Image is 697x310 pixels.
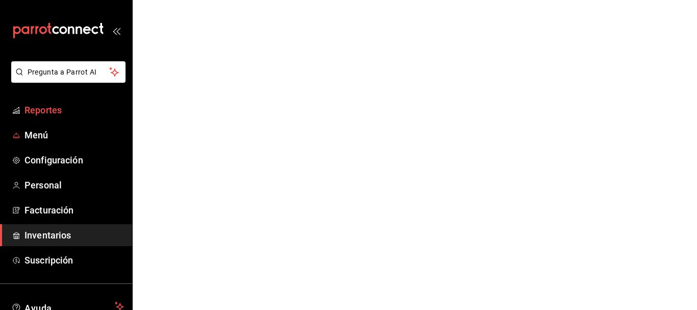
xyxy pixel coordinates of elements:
button: open_drawer_menu [112,27,120,35]
button: Pregunta a Parrot AI [11,61,126,83]
span: Menú [24,128,124,142]
span: Reportes [24,103,124,117]
span: Inventarios [24,228,124,242]
span: Pregunta a Parrot AI [28,67,110,78]
span: Suscripción [24,253,124,267]
a: Pregunta a Parrot AI [7,74,126,85]
span: Personal [24,178,124,192]
span: Configuración [24,153,124,167]
span: Facturación [24,203,124,217]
